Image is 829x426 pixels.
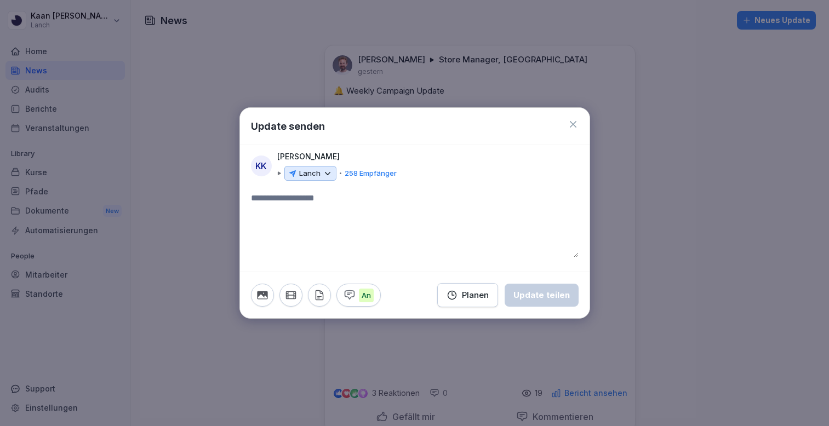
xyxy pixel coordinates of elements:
p: 258 Empfänger [345,168,397,179]
div: KK [251,156,272,176]
button: Planen [437,283,498,307]
p: Lanch [299,168,321,179]
p: An [359,289,374,303]
div: Planen [447,289,489,301]
div: Update teilen [513,289,570,301]
button: Update teilen [505,284,579,307]
h1: Update senden [251,119,325,134]
button: An [336,284,381,307]
p: [PERSON_NAME] [277,151,340,163]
